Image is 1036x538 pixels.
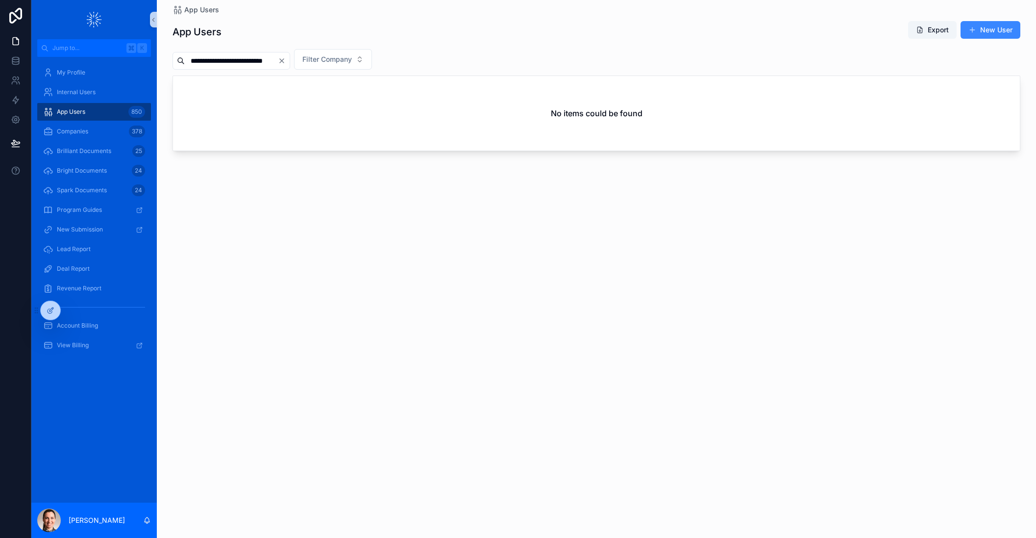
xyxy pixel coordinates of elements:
span: Lead Report [57,245,91,253]
span: Account Billing [57,322,98,330]
span: Revenue Report [57,284,101,292]
a: App Users850 [37,103,151,121]
span: Brilliant Documents [57,147,111,155]
a: New Submission [37,221,151,238]
span: App Users [184,5,219,15]
span: Program Guides [57,206,102,214]
button: Select Button [294,49,372,70]
a: View Billing [37,336,151,354]
a: App Users [173,5,219,15]
div: 24 [132,184,145,196]
span: Internal Users [57,88,96,96]
a: Spark Documents24 [37,181,151,199]
a: Bright Documents24 [37,162,151,179]
h2: No items could be found [551,107,642,119]
span: New Submission [57,226,103,233]
p: [PERSON_NAME] [69,515,125,525]
button: New User [961,21,1020,39]
span: Spark Documents [57,186,107,194]
span: Deal Report [57,265,90,273]
img: App logo [87,12,101,27]
div: 25 [132,145,145,157]
span: Jump to... [52,44,123,52]
h1: App Users [173,25,222,39]
div: scrollable content [31,57,157,367]
a: My Profile [37,64,151,81]
button: Jump to...K [37,39,151,57]
button: Export [908,21,957,39]
div: 850 [128,106,145,118]
span: App Users [57,108,85,116]
a: Internal Users [37,83,151,101]
span: Bright Documents [57,167,107,175]
span: Companies [57,128,88,135]
span: Filter Company [302,54,352,64]
a: Lead Report [37,240,151,258]
a: Program Guides [37,201,151,219]
a: Deal Report [37,260,151,278]
span: My Profile [57,69,85,77]
span: View Billing [57,341,89,349]
a: Revenue Report [37,280,151,297]
span: K [138,44,146,52]
a: Companies378 [37,123,151,140]
button: Clear [278,57,290,65]
div: 24 [132,165,145,177]
a: Account Billing [37,317,151,334]
a: Brilliant Documents25 [37,142,151,160]
div: 378 [129,126,145,137]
